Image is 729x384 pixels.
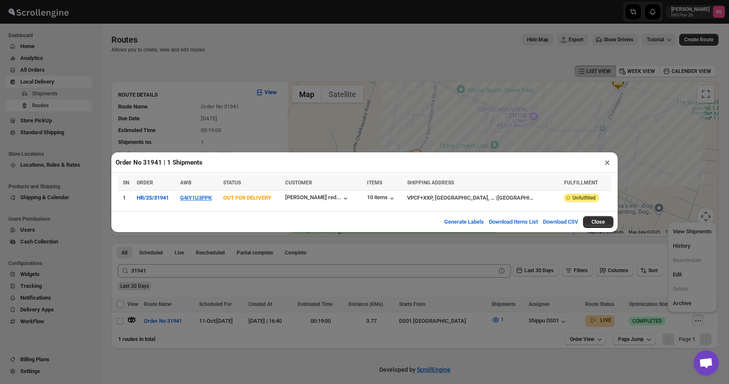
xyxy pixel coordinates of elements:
span: STATUS [223,180,241,186]
td: 1 [118,190,134,205]
span: Unfulfilled [572,195,596,201]
button: 10 items [367,194,396,203]
div: [GEOGRAPHIC_DATA] [497,194,536,202]
h2: Order No 31941 | 1 Shipments [116,158,202,167]
button: G4IY1U3PPK [180,195,212,201]
div: [PERSON_NAME] red... [285,194,341,200]
div: Open chat [694,350,719,376]
button: × [601,157,613,168]
div: VPCF+XXP, [GEOGRAPHIC_DATA], [GEOGRAPHIC_DATA], [GEOGRAPHIC_DATA], [GEOGRAPHIC_DATA], 560099 [407,194,495,202]
span: AWB [180,180,192,186]
span: ITEMS [367,180,382,186]
button: Download CSV [538,214,583,230]
span: SHIPPING ADDRESS [407,180,454,186]
button: Close [583,216,613,228]
span: ORDER [137,180,153,186]
button: Generate Labels [439,214,489,230]
button: HR/25/31941 [137,195,169,201]
button: [PERSON_NAME] red... [285,194,350,203]
span: SN [123,180,129,186]
span: CUSTOMER [285,180,312,186]
div: | [407,194,559,202]
span: OUT FOR DELIVERY [223,195,271,201]
span: FULFILLMENT [564,180,598,186]
button: Download Items List [484,214,543,230]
